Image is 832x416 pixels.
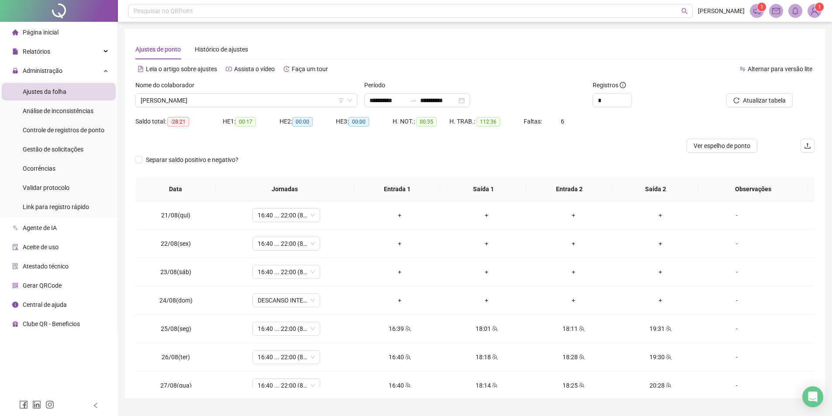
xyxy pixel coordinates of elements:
span: Gestão de solicitações [23,146,83,153]
div: 18:11 [537,324,610,333]
span: Faça um tour [292,65,328,72]
span: 16:40 ... 22:00 (8 HORAS) [258,322,315,335]
span: audit [12,244,18,250]
span: instagram [45,400,54,409]
span: qrcode [12,282,18,289]
span: 24/08(dom) [159,297,193,304]
span: Ajustes da folha [23,88,66,95]
div: - [711,352,763,362]
div: HE 3: [336,117,393,127]
div: - [711,296,763,305]
div: - [711,239,763,248]
span: linkedin [32,400,41,409]
div: + [537,239,610,248]
span: Central de ajuda [23,301,67,308]
span: solution [12,263,18,269]
div: + [450,296,523,305]
div: 18:14 [450,381,523,390]
span: Link para registro rápido [23,203,89,210]
div: + [363,296,436,305]
button: Atualizar tabela [726,93,793,107]
div: 19:31 [624,324,697,333]
span: team [665,354,672,360]
div: 20:28 [624,381,697,390]
span: Ocorrências [23,165,55,172]
span: swap-right [410,97,417,104]
div: 16:39 [363,324,436,333]
span: facebook [19,400,28,409]
sup: Atualize o seu contato no menu Meus Dados [815,3,824,11]
div: 18:01 [450,324,523,333]
span: Assista o vídeo [234,65,275,72]
div: + [450,210,523,220]
span: 22/08(sex) [161,240,191,247]
sup: 1 [757,3,766,11]
th: Jornadas [216,177,354,201]
div: Open Intercom Messenger [802,386,823,407]
span: Separar saldo positivo e negativo? [142,155,242,165]
span: 00:17 [235,117,256,127]
span: file-text [138,66,144,72]
div: + [537,267,610,277]
span: swap [739,66,746,72]
label: Nome do colaborador [135,80,200,90]
div: 19:30 [624,352,697,362]
span: Página inicial [23,29,59,36]
div: 18:25 [537,381,610,390]
span: team [578,382,585,388]
div: HE 1: [223,117,280,127]
button: Ver espelho de ponto [687,139,757,153]
span: Atualizar tabela [743,96,786,105]
span: Registros [593,80,626,90]
th: Entrada 1 [354,177,440,201]
span: [PERSON_NAME] [698,6,745,16]
span: team [404,326,411,332]
div: + [537,296,610,305]
div: + [624,239,697,248]
img: 82410 [808,4,821,17]
span: info-circle [12,302,18,308]
span: 112:36 [476,117,500,127]
span: 1 [760,4,763,10]
span: Agente de IA [23,224,57,231]
span: Observações [705,184,801,194]
div: 16:40 [363,352,436,362]
span: team [491,354,498,360]
span: DESCANSO INTER-JORNADA [258,294,315,307]
span: 23/08(sáb) [160,268,191,275]
div: + [363,267,436,277]
span: Controle de registros de ponto [23,127,104,134]
span: Leia o artigo sobre ajustes [146,65,217,72]
span: 00:00 [349,117,369,127]
span: info-circle [620,82,626,88]
span: 21/08(qui) [161,212,190,219]
div: HE 2: [280,117,336,127]
div: - [711,210,763,220]
span: Gerar QRCode [23,282,62,289]
span: 00:00 [292,117,313,127]
div: + [624,210,697,220]
div: + [363,239,436,248]
span: Histórico de ajustes [195,46,248,53]
span: Validar protocolo [23,184,69,191]
label: Período [364,80,391,90]
span: Ver espelho de ponto [694,141,750,151]
div: - [711,381,763,390]
span: 16:40 ... 22:00 (8 HORAS) [258,379,315,392]
div: - [711,267,763,277]
span: file [12,48,18,55]
span: team [665,382,672,388]
span: youtube [226,66,232,72]
span: LAURINETE MONTEIRO FERREIRA NETA [141,94,352,107]
span: 16:40 ... 22:00 (8 HORAS) [258,209,315,222]
span: -28:21 [167,117,189,127]
th: Observações [698,177,808,201]
span: team [491,382,498,388]
div: 18:18 [450,352,523,362]
span: mail [772,7,780,15]
span: team [578,326,585,332]
span: Atestado técnico [23,263,69,270]
span: team [665,326,672,332]
span: team [491,326,498,332]
span: 6 [561,118,564,125]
